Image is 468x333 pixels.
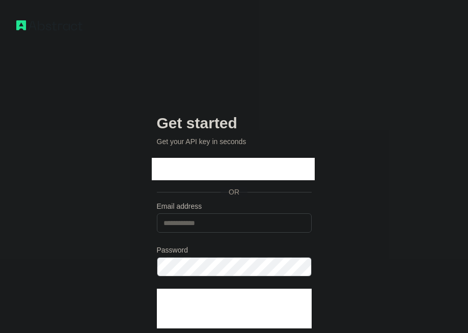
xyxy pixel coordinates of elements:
[152,158,315,180] iframe: Sign in with Google Button
[221,187,247,197] span: OR
[157,136,312,147] p: Get your API key in seconds
[157,201,312,211] label: Email address
[157,245,312,255] label: Password
[157,114,312,132] h2: Get started
[157,289,312,328] iframe: reCAPTCHA
[16,20,82,31] img: Workflow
